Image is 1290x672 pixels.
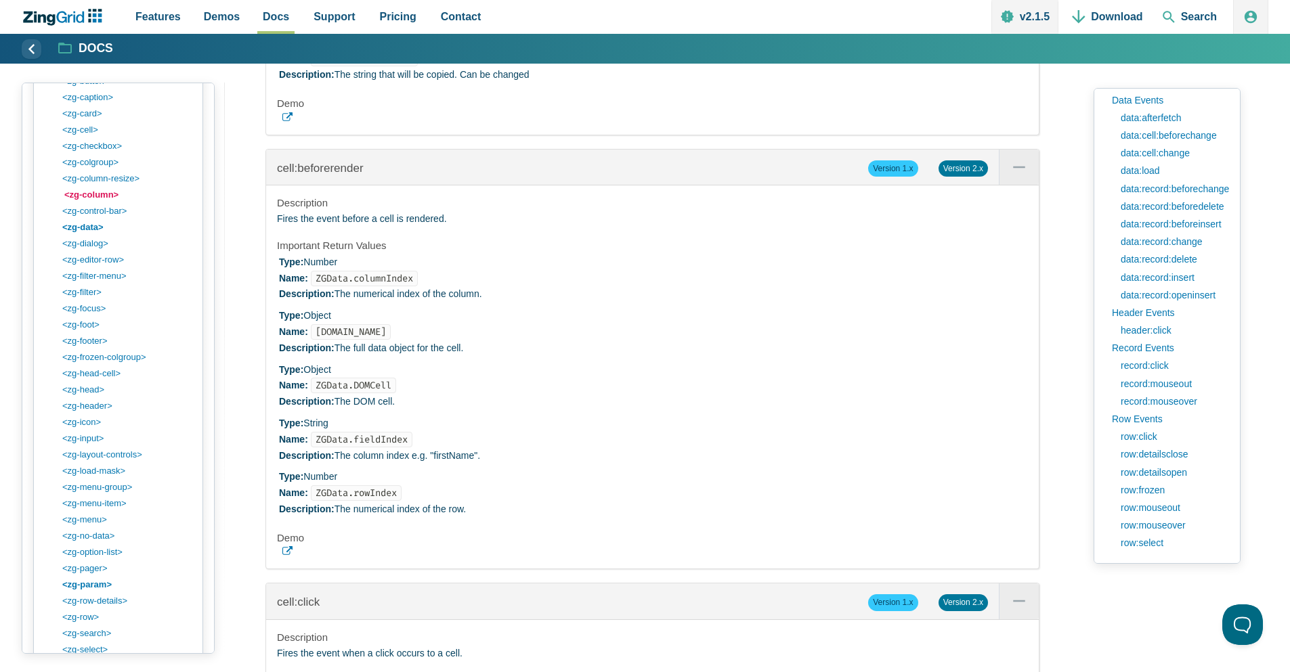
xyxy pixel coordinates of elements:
[62,463,192,479] a: <zg-load-mask>
[279,418,303,428] strong: Type:
[279,416,1028,464] li: String The column index e.g. "firstName".
[62,284,192,300] a: <zg-filter>
[311,485,402,501] code: ZGData.rowIndex
[204,7,240,26] span: Demos
[277,596,320,608] a: cell:click
[62,528,192,544] a: <zg-no-data>
[1222,604,1263,645] iframe: Help Scout Beacon - Open
[62,365,192,382] a: <zg-head-cell>
[1114,464,1229,481] a: row:detailsopen
[311,378,396,393] code: ZGData.DOMCell
[277,162,364,175] a: cell:beforerender
[1105,339,1229,357] a: Record Events
[62,333,192,349] a: <zg-footer>
[868,160,918,177] span: Version 1.x
[279,380,308,390] strong: Name:
[1114,162,1229,179] a: data:load
[62,642,192,658] a: <zg-select>
[939,160,988,177] span: Version 2.x
[279,396,335,407] strong: Description:
[62,512,192,528] a: <zg-menu>
[62,89,192,106] a: <zg-caption>
[939,594,988,610] span: Version 2.x
[277,631,1028,644] h4: Description
[62,300,192,317] a: <zg-focus>
[279,450,335,461] strong: Description:
[279,434,308,445] strong: Name:
[868,594,918,610] span: Version 1.x
[62,317,192,333] a: <zg-foot>
[1105,304,1229,321] a: Header Events
[64,187,194,203] a: <zg-column>
[62,577,192,593] a: <zg-param>
[279,273,308,284] strong: Name:
[279,469,1028,517] li: Number The numerical index of the row.
[62,268,192,284] a: <zg-filter-menu>
[279,471,303,482] strong: Type:
[277,646,1028,662] p: Fires the event when a click occurs to a cell.
[62,479,192,495] a: <zg-menu-group>
[277,196,1028,210] h4: Description
[62,544,192,560] a: <zg-option-list>
[1114,198,1229,215] a: data:record:beforedelete
[59,41,113,57] a: Docs
[62,447,192,463] a: <zg-layout-controls>
[62,106,192,122] a: <zg-card>
[135,7,181,26] span: Features
[62,138,192,154] a: <zg-checkbox>
[279,308,1028,356] li: Object The full data object for the cell.
[62,203,192,219] a: <zg-control-bar>
[62,171,192,187] a: <zg-column-resize>
[62,398,192,414] a: <zg-header>
[279,310,303,321] strong: Type:
[62,560,192,577] a: <zg-pager>
[279,326,308,337] strong: Name:
[62,414,192,430] a: <zg-icon>
[1114,127,1229,144] a: data:cell:beforechange
[279,342,335,353] strong: Description:
[1114,215,1229,233] a: data:record:beforeinsert
[1114,445,1229,463] a: row:detailsclose
[1114,269,1229,286] a: data:record:insert
[62,154,192,171] a: <zg-colgroup>
[1114,180,1229,198] a: data:record:beforechange
[311,324,391,340] code: [DOMAIN_NAME]
[380,7,416,26] span: Pricing
[277,239,1028,252] h4: Important Return Values
[62,122,192,138] a: <zg-cell>
[441,7,481,26] span: Contact
[62,430,192,447] a: <zg-input>
[279,364,303,375] strong: Type:
[1114,233,1229,250] a: data:record:change
[1114,144,1229,162] a: data:cell:change
[1114,393,1229,410] a: record:mouseover
[62,252,192,268] a: <zg-editor-row>
[1114,499,1229,516] a: row:mouseout
[311,432,412,447] code: ZGData.fieldIndex
[1114,286,1229,304] a: data:record:openinsert
[1114,516,1229,534] a: row:mouseover
[279,69,335,80] strong: Description:
[62,349,192,365] a: <zg-frozen-colgroup>
[1114,109,1229,127] a: data:afterfetch
[62,236,192,252] a: <zg-dialog>
[62,593,192,609] a: <zg-row-details>
[277,531,1028,545] h4: Demo
[1114,321,1229,339] a: header:click
[1114,428,1229,445] a: row:click
[22,9,109,26] a: ZingChart Logo. Click to return to the homepage
[277,97,1028,110] h4: Demo
[1105,91,1229,109] a: Data Events
[62,219,192,236] a: <zg-data>
[311,271,418,286] code: ZGData.columnIndex
[1114,534,1229,552] a: row:select
[1114,250,1229,268] a: data:record:delete
[279,256,303,267] strong: Type:
[263,7,289,26] span: Docs
[1114,481,1229,499] a: row:frozen
[62,625,192,642] a: <zg-search>
[279,487,308,498] strong: Name:
[62,609,192,625] a: <zg-row>
[1114,357,1229,374] a: record:click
